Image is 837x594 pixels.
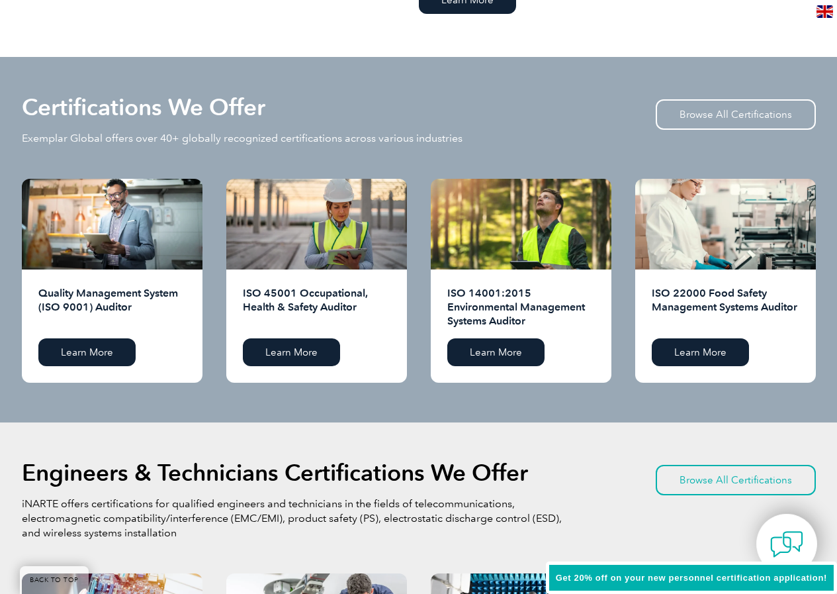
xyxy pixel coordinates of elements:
h2: Quality Management System (ISO 9001) Auditor [38,286,186,328]
a: Learn More [652,338,749,366]
a: BACK TO TOP [20,566,89,594]
h2: ISO 14001:2015 Environmental Management Systems Auditor [447,286,595,328]
h2: Engineers & Technicians Certifications We Offer [22,462,528,483]
h2: Certifications We Offer [22,97,265,118]
img: contact-chat.png [770,528,803,561]
p: iNARTE offers certifications for qualified engineers and technicians in the fields of telecommuni... [22,497,564,540]
a: Learn More [38,338,136,366]
a: Learn More [243,338,340,366]
a: Browse All Certifications [656,465,816,495]
p: Exemplar Global offers over 40+ globally recognized certifications across various industries [22,131,463,146]
a: Browse All Certifications [656,99,816,130]
a: Learn More [447,338,545,366]
h2: ISO 45001 Occupational, Health & Safety Auditor [243,286,390,328]
img: en [816,5,833,18]
h2: ISO 22000 Food Safety Management Systems Auditor [652,286,799,328]
span: Get 20% off on your new personnel certification application! [556,573,827,583]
